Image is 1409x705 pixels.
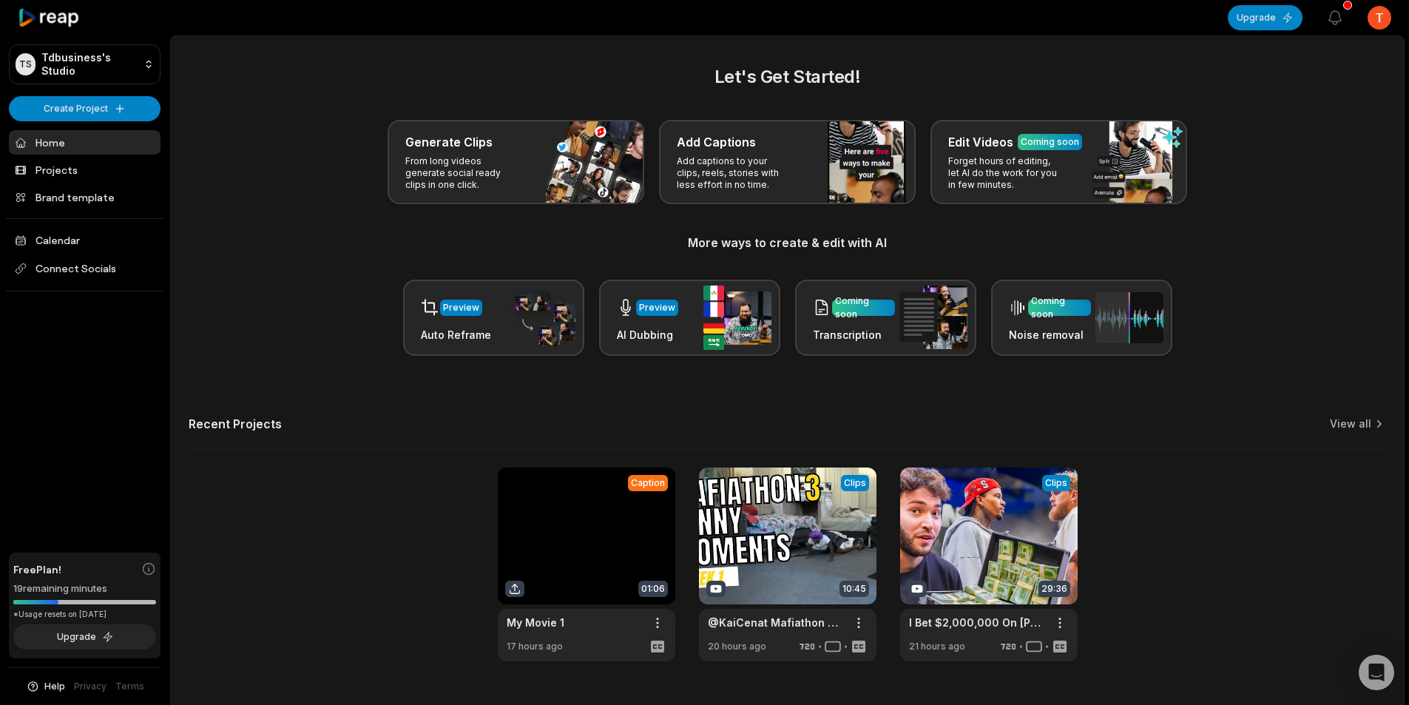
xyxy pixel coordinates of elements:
h3: More ways to create & edit with AI [189,234,1386,252]
img: transcription.png [899,286,967,349]
span: Help [44,680,65,693]
span: Connect Socials [9,255,161,282]
p: From long videos generate social ready clips in one click. [405,155,520,191]
img: auto_reframe.png [507,289,575,347]
h3: Transcription [813,327,895,343]
a: My Movie 1 [507,615,564,630]
h2: Recent Projects [189,416,282,431]
p: Add captions to your clips, reels, stories with less effort in no time. [677,155,791,191]
img: ai_dubbing.png [703,286,771,350]
a: Privacy [74,680,107,693]
div: Open Intercom Messenger [1359,655,1394,690]
div: TS [16,53,36,75]
a: @KaiCenat Mafiathon 3 Week 1 Was PURE CHAOS… (Funniest Moments) [708,615,844,630]
a: Terms [115,680,144,693]
h3: AI Dubbing [617,327,678,343]
p: Tdbusiness's Studio [41,51,138,78]
a: Calendar [9,228,161,252]
a: Projects [9,158,161,182]
button: Create Project [9,96,161,121]
h3: Edit Videos [948,133,1013,151]
button: Upgrade [13,624,156,650]
img: noise_removal.png [1095,292,1163,343]
div: Coming soon [1031,294,1088,321]
p: Forget hours of editing, let AI do the work for you in few minutes. [948,155,1063,191]
h3: Auto Reframe [421,327,491,343]
a: I Bet $2,000,000 On [PERSON_NAME] VS Gervonta [PERSON_NAME]… [909,615,1045,630]
div: 19 remaining minutes [13,581,156,596]
span: Free Plan! [13,561,61,577]
div: Coming soon [1021,135,1079,149]
div: *Usage resets on [DATE] [13,609,156,620]
div: Coming soon [835,294,892,321]
h3: Noise removal [1009,327,1091,343]
button: Upgrade [1228,5,1302,30]
a: Brand template [9,185,161,209]
h3: Generate Clips [405,133,493,151]
a: View all [1330,416,1371,431]
div: Preview [443,301,479,314]
div: Preview [639,301,675,314]
button: Help [26,680,65,693]
h2: Let's Get Started! [189,64,1386,90]
a: Home [9,130,161,155]
h3: Add Captions [677,133,756,151]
